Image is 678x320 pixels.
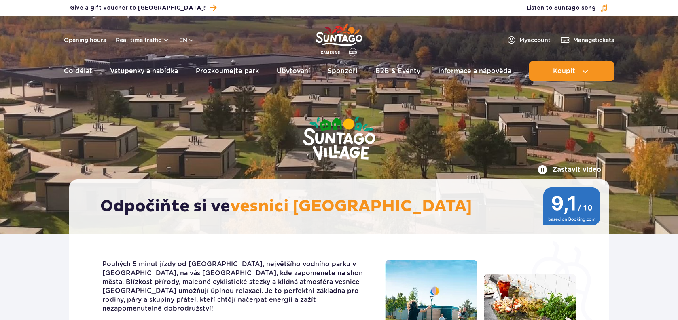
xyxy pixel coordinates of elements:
[230,196,472,217] span: vesnici [GEOGRAPHIC_DATA]
[538,165,601,175] button: Zastavit video
[506,35,551,45] a: Myaccount
[553,67,575,75] span: Koupit
[270,85,408,193] img: Vesnice Suntago
[375,61,420,81] a: B2B & Eventy
[542,187,601,225] img: 9,1/10 WG Ocen z Booking.com
[526,4,596,12] span: Listen to Suntago song
[110,61,178,81] a: Vstupenky a nabídka
[100,196,586,217] h2: Odpočiňte si ve
[102,260,373,313] p: Pouhých 5 minut jízdy od [GEOGRAPHIC_DATA], největšího vodního parku v [GEOGRAPHIC_DATA], na vás ...
[529,61,614,81] button: Koupit
[519,36,551,44] span: My account
[116,37,169,43] button: Real-time traffic
[573,36,614,44] span: Manage tickets
[277,61,310,81] a: Ubytování
[70,2,216,13] a: Give a gift voucher to [GEOGRAPHIC_DATA]!
[64,36,106,44] a: Opening hours
[196,61,259,81] a: Prozkoumejte park
[179,36,195,44] button: en
[316,20,362,57] a: Park of Poland
[328,61,358,81] a: Sponzoři
[64,61,92,81] a: Co dělat
[526,4,608,12] button: Listen to Suntago song
[70,4,206,12] span: Give a gift voucher to [GEOGRAPHIC_DATA]!
[438,61,511,81] a: Informace a nápověda
[560,35,614,45] a: Managetickets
